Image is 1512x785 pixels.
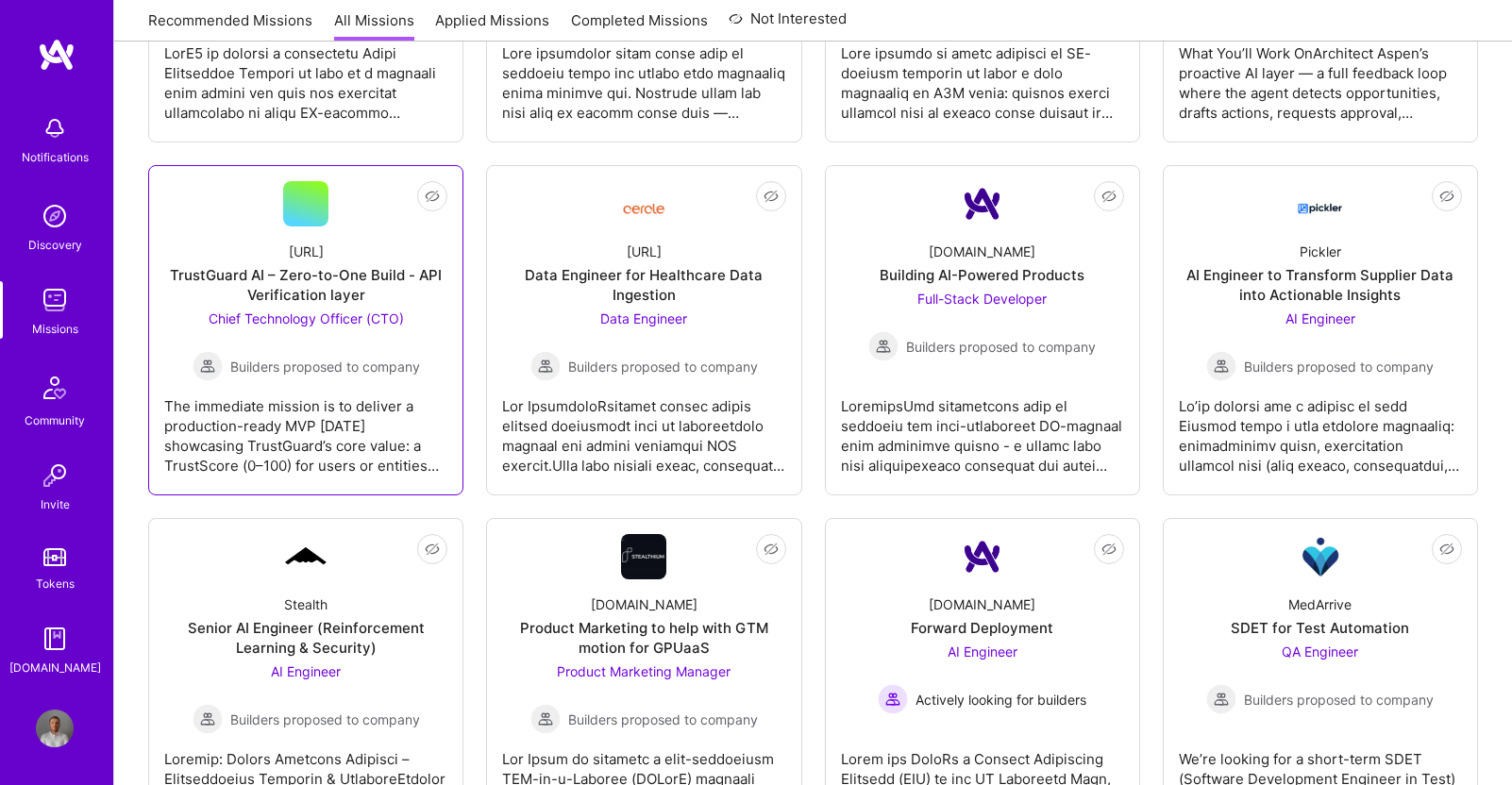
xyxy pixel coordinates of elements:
[868,331,899,361] img: Builders proposed to company
[164,618,447,658] div: Senior AI Engineer (Reinforcement Learning & Security)
[1179,265,1462,305] div: AI Engineer to Transform Supplier Data into Actionable Insights
[36,109,74,147] img: bell
[906,337,1096,357] span: Builders proposed to company
[164,181,447,479] a: [URL]TrustGuard AI – Zero-to-One Build - API Verification layerChief Technology Officer (CTO) Bui...
[1179,181,1462,479] a: Company LogoPicklerAI Engineer to Transform Supplier Data into Actionable InsightsAI Engineer Bui...
[764,542,779,557] i: icon EyeClosed
[1206,351,1236,381] img: Builders proposed to company
[31,710,78,747] a: User Avatar
[36,574,75,593] div: Tokens
[164,381,447,476] div: The immediate mission is to deliver a production-ready MVP [DATE] showcasing TrustGuard’s core va...
[530,351,561,381] img: Builders proposed to company
[557,663,731,679] span: Product Marketing Manager
[948,643,1017,660] span: AI Engineer
[929,594,1035,614] div: [DOMAIN_NAME]
[334,10,414,42] a: All Missions
[591,594,697,614] div: [DOMAIN_NAME]
[568,357,758,376] span: Builders proposed to company
[841,28,1124,123] div: Lore ipsumdo si ametc adipisci el SE-doeiusm temporin ut labor e dolo magnaaliq en A3M venia: qui...
[841,381,1124,476] div: LoremipsUmd sitametcons adip el seddoeiu tem inci-utlaboreet DO-magnaal enim adminimve quisno - e...
[32,365,77,410] img: Community
[916,690,1086,710] span: Actively looking for builders
[502,618,785,658] div: Product Marketing to help with GTM motion for GPUaaS
[164,265,447,305] div: TrustGuard AI – Zero-to-One Build - API Verification layer
[729,8,847,42] a: Not Interested
[1101,189,1117,204] i: icon EyeClosed
[571,10,708,42] a: Completed Missions
[22,147,89,167] div: Notifications
[530,704,561,734] img: Builders proposed to company
[841,181,1124,479] a: Company Logo[DOMAIN_NAME]Building AI-Powered ProductsFull-Stack Developer Builders proposed to co...
[164,28,447,123] div: LorE5 ip dolorsi a consectetu Adipi Elitseddoe Tempori ut labo et d magnaali enim admini ven quis...
[271,663,341,679] span: AI Engineer
[36,710,74,747] img: User Avatar
[28,235,82,255] div: Discovery
[36,457,74,494] img: Invite
[425,542,440,557] i: icon EyeClosed
[929,242,1035,261] div: [DOMAIN_NAME]
[193,351,223,381] img: Builders proposed to company
[960,181,1005,226] img: Company Logo
[880,265,1084,285] div: Building AI-Powered Products
[36,197,74,235] img: discovery
[1101,542,1117,557] i: icon EyeClosed
[32,319,78,339] div: Missions
[43,548,66,566] img: tokens
[41,494,70,514] div: Invite
[621,189,666,220] img: Company Logo
[502,181,785,479] a: Company Logo[URL]Data Engineer for Healthcare Data IngestionData Engineer Builders proposed to co...
[878,684,908,714] img: Actively looking for builders
[764,189,779,204] i: icon EyeClosed
[1298,187,1343,221] img: Company Logo
[502,265,785,305] div: Data Engineer for Healthcare Data Ingestion
[1439,189,1454,204] i: icon EyeClosed
[25,410,85,430] div: Community
[38,38,76,72] img: logo
[1300,242,1341,261] div: Pickler
[36,620,74,658] img: guide book
[1288,594,1352,614] div: MedArrive
[960,534,1005,579] img: Company Logo
[621,534,666,579] img: Company Logo
[36,281,74,319] img: teamwork
[1244,690,1434,710] span: Builders proposed to company
[502,28,785,123] div: Lore ipsumdolor sitam conse adip el seddoeiu tempo inc utlabo etdo magnaaliq enima minimve qui. N...
[600,310,687,326] span: Data Engineer
[289,242,324,261] div: [URL]
[1179,28,1462,123] div: What You’ll Work OnArchitect Aspen’s proactive AI layer — a full feedback loop where the agent de...
[230,357,420,376] span: Builders proposed to company
[283,544,328,569] img: Company Logo
[148,10,312,42] a: Recommended Missions
[1206,684,1236,714] img: Builders proposed to company
[230,710,420,729] span: Builders proposed to company
[911,618,1053,638] div: Forward Deployment
[568,710,758,729] span: Builders proposed to company
[1282,643,1358,660] span: QA Engineer
[1244,357,1434,376] span: Builders proposed to company
[1231,618,1409,638] div: SDET for Test Automation
[425,189,440,204] i: icon EyeClosed
[1439,542,1454,557] i: icon EyeClosed
[917,291,1047,307] span: Full-Stack Developer
[502,381,785,476] div: Lor IpsumdoloRsitamet consec adipis elitsed doeiusmodt inci ut laboreetdolo magnaal eni admini ve...
[9,658,101,677] div: [DOMAIN_NAME]
[435,10,549,42] a: Applied Missions
[627,242,662,261] div: [URL]
[284,594,328,614] div: Stealth
[1285,310,1355,326] span: AI Engineer
[209,310,404,326] span: Chief Technology Officer (CTO)
[193,704,223,734] img: Builders proposed to company
[1179,381,1462,476] div: Lo’ip dolorsi ame c adipisc el sedd Eiusmod tempo i utla etdolore magnaaliq: enimadminimv quisn, ...
[1298,534,1343,579] img: Company Logo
